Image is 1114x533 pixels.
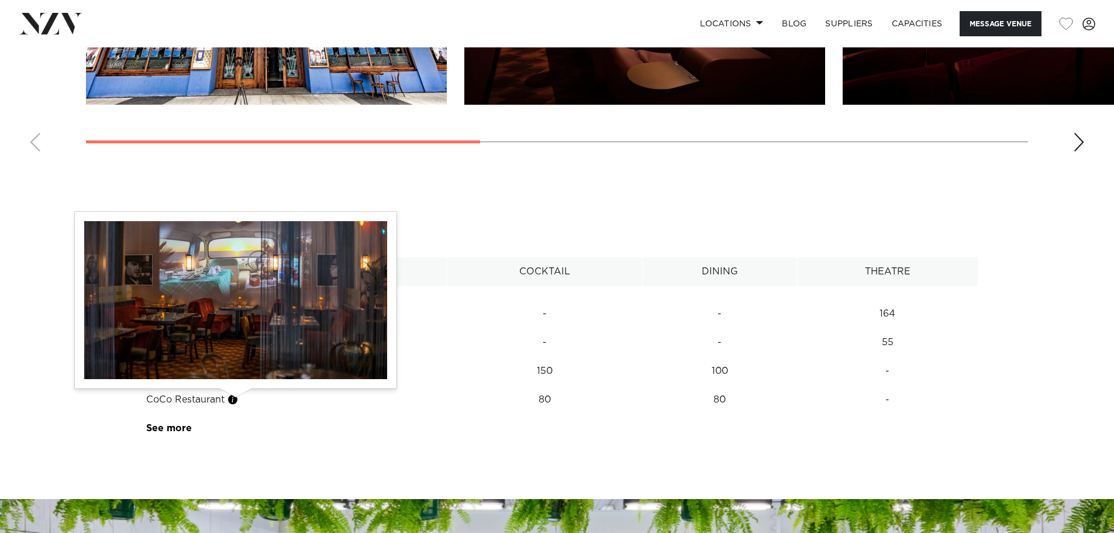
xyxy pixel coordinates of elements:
[643,257,797,286] th: Dining
[797,386,978,414] td: -
[797,357,978,386] td: -
[816,11,882,36] a: SUPPLIERS
[797,300,978,328] td: 164
[136,208,199,234] h2: Spaces
[136,386,447,414] td: CoCo Restaurant
[447,328,643,357] td: -
[643,357,797,386] td: 100
[84,221,387,379] img: ccNG6dlZ9egcCdq6ZLh6WxB0t0cgqyJj198tPtcF.jpeg
[643,386,797,414] td: 80
[643,300,797,328] td: -
[643,328,797,357] td: -
[797,328,978,357] td: 55
[691,11,772,36] a: Locations
[797,257,978,286] th: Theatre
[447,300,643,328] td: -
[447,357,643,386] td: 150
[882,11,952,36] a: Capacities
[772,11,816,36] a: BLOG
[447,386,643,414] td: 80
[447,257,643,286] th: Cocktail
[19,13,82,34] img: nzv-logo.png
[960,11,1041,36] button: Message Venue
